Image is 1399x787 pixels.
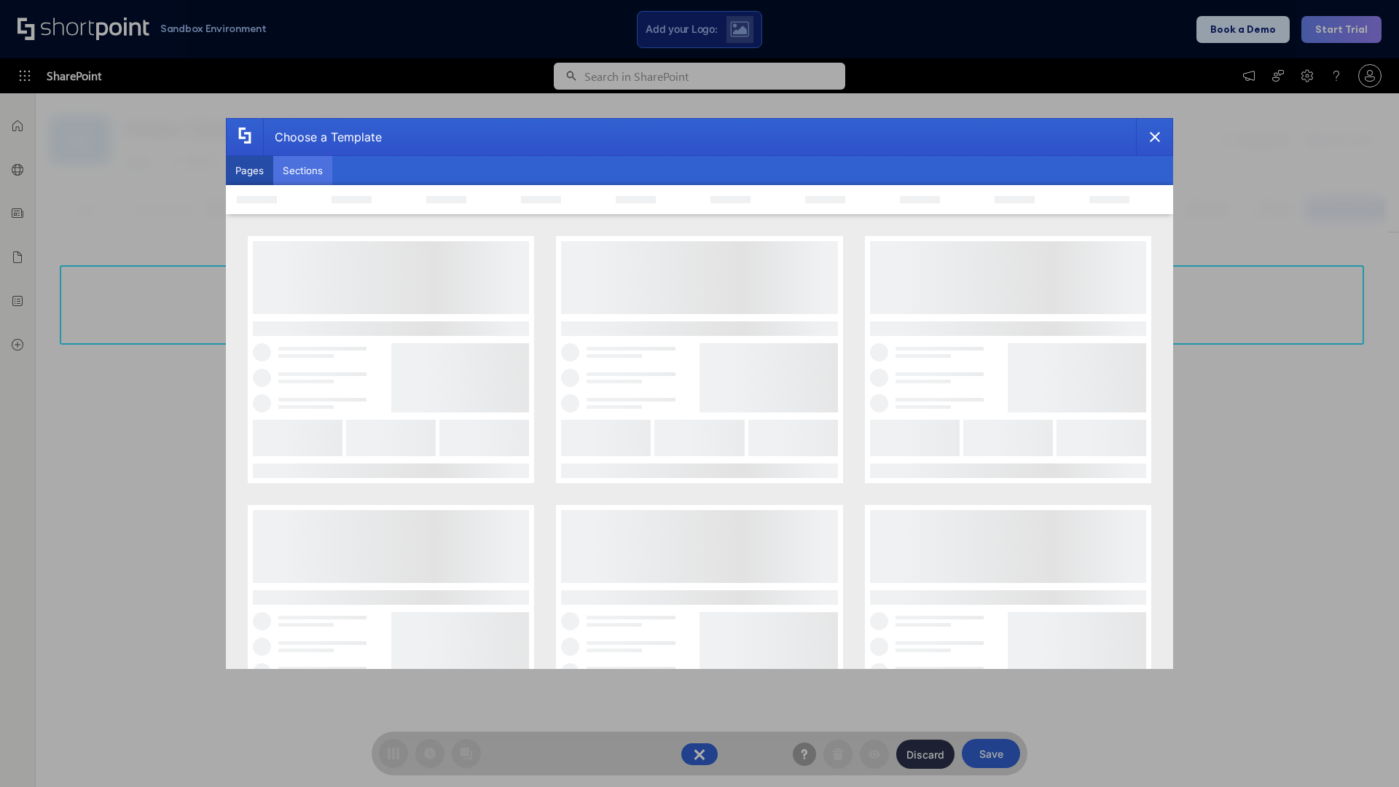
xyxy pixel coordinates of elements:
div: template selector [226,118,1173,669]
button: Sections [273,156,332,185]
iframe: Chat Widget [1326,717,1399,787]
button: Pages [226,156,273,185]
div: Choose a Template [263,119,382,155]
